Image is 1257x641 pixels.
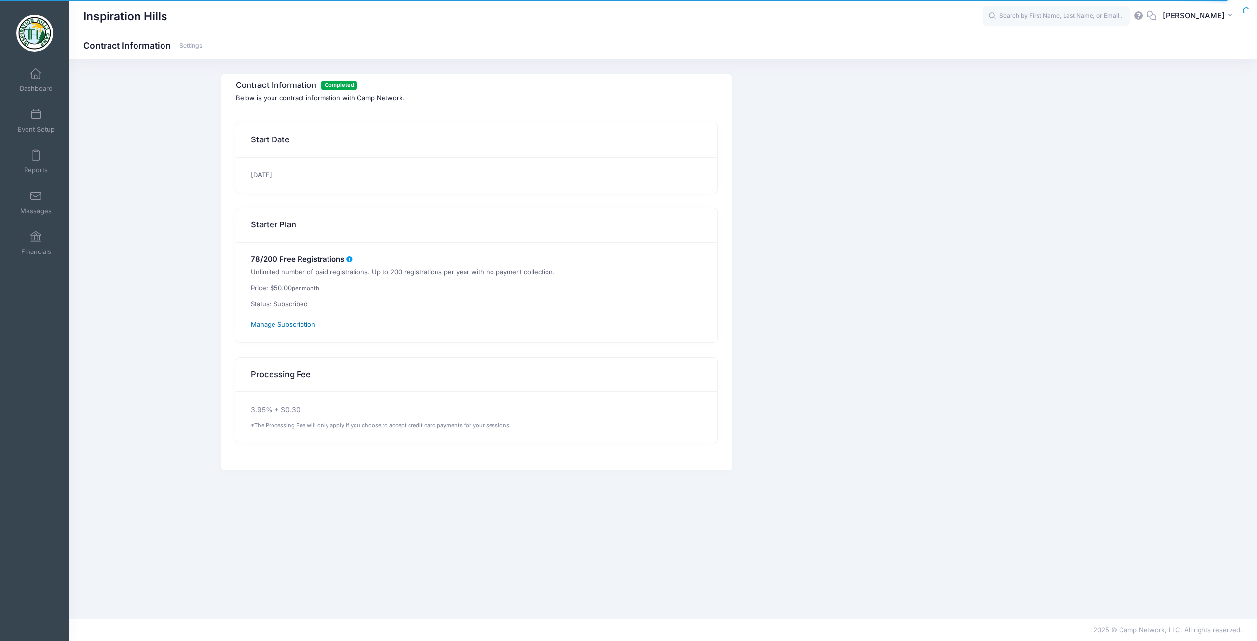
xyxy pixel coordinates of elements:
div: *The Processing Fee will only apply if you choose to accept credit card payments for your sessions. [251,421,703,430]
span: Dashboard [20,84,53,93]
h3: Start Date [251,126,290,154]
p: 3.95% + $0.30 [251,405,703,415]
h3: Starter Plan [251,211,296,239]
span: [PERSON_NAME] [1163,10,1225,21]
a: Financials [13,226,59,260]
a: Messages [13,185,59,220]
p: Price: $50.00 [251,283,703,293]
span: Financials [21,248,51,256]
a: Dashboard [13,63,59,97]
span: Reports [24,166,48,174]
h1: Inspiration Hills [83,5,167,28]
span: Event Setup [18,125,55,134]
span: Completed [321,81,357,90]
p: Status: Subscribed [251,299,703,309]
p: Unlimited number of paid registrations. Up to 200 registrations per year with no payment collection. [251,267,703,277]
p: Below is your contract information with Camp Network. [236,93,717,103]
a: Manage Subscription [251,320,315,328]
a: Settings [179,42,203,50]
h5: 78/200 Free Registrations [251,255,703,264]
small: per month [292,285,319,292]
span: Messages [20,207,52,215]
button: [PERSON_NAME] [1156,5,1242,28]
span: 2025 © Camp Network, LLC. All rights reserved. [1093,626,1242,634]
div: [DATE] [236,158,717,193]
img: Inspiration Hills [16,15,53,52]
h1: Contract Information [83,40,203,51]
a: Reports [13,144,59,179]
h3: Contract Information [236,81,714,90]
a: Event Setup [13,104,59,138]
input: Search by First Name, Last Name, or Email... [983,6,1130,26]
h3: Processing Fee [251,361,311,389]
i: Count of free registrations from 09/03/2024 to 09/03/2025 [346,256,354,263]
